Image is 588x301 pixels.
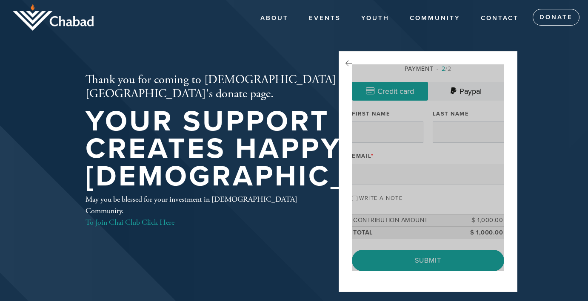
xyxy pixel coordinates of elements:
a: Donate [533,9,579,26]
a: Contact [474,10,525,26]
a: To Join Chai Club Click Here [86,217,174,227]
a: YOUTH [355,10,396,26]
h1: Your support creates happy [DEMOGRAPHIC_DATA]! [86,108,451,191]
a: About [254,10,295,26]
a: Events [303,10,347,26]
div: May you be blessed for your investment in [DEMOGRAPHIC_DATA] Community. [86,194,311,228]
a: COMMUNITY [403,10,467,26]
h2: Thank you for coming to [DEMOGRAPHIC_DATA][GEOGRAPHIC_DATA]'s donate page. [86,73,451,101]
img: logo_half.png [13,4,94,31]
